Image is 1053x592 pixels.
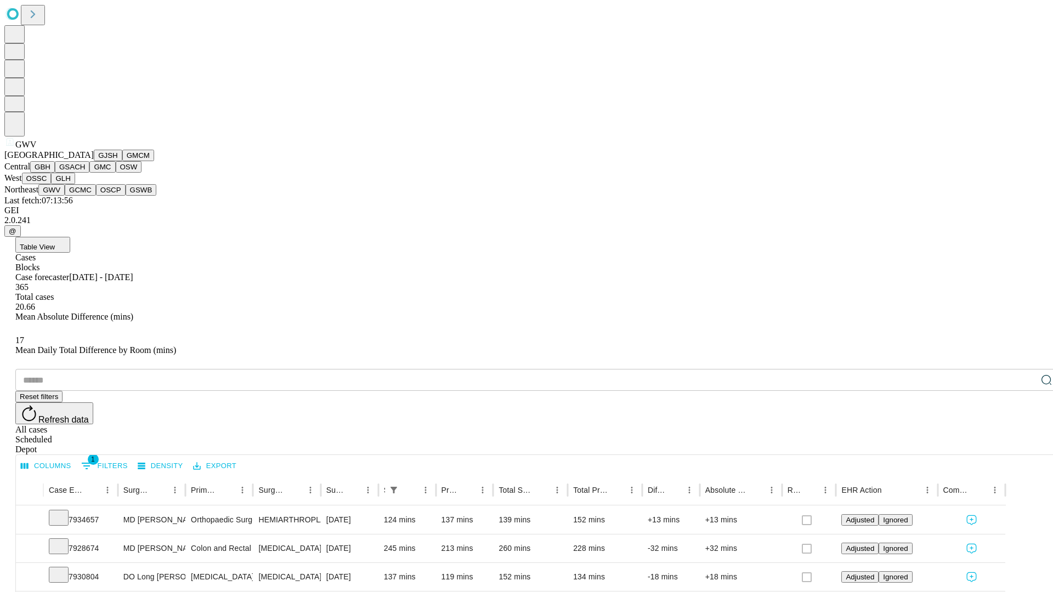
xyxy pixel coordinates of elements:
[648,563,694,591] div: -18 mins
[441,486,459,494] div: Predicted In Room Duration
[441,506,488,534] div: 137 mins
[49,534,112,562] div: 7928674
[15,345,176,355] span: Mean Daily Total Difference by Room (mins)
[89,161,115,173] button: GMC
[4,196,73,205] span: Last fetch: 07:13:56
[883,482,898,498] button: Sort
[135,458,186,475] button: Density
[360,482,376,498] button: Menu
[4,173,22,183] span: West
[573,563,637,591] div: 134 mins
[123,563,180,591] div: DO Long [PERSON_NAME] Do
[943,486,971,494] div: Comments
[4,215,1049,225] div: 2.0.241
[386,482,401,498] div: 1 active filter
[78,457,131,475] button: Show filters
[15,272,69,282] span: Case forecaster
[191,506,247,534] div: Orthopaedic Surgery
[49,486,83,494] div: Case Epic Id
[15,402,93,424] button: Refresh data
[88,454,99,465] span: 1
[69,272,133,282] span: [DATE] - [DATE]
[15,391,63,402] button: Reset filters
[460,482,475,498] button: Sort
[219,482,235,498] button: Sort
[30,161,55,173] button: GBH
[749,482,764,498] button: Sort
[326,506,373,534] div: [DATE]
[846,516,874,524] span: Adjusted
[802,482,818,498] button: Sort
[191,534,247,562] div: Colon and Rectal Surgery
[846,573,874,581] span: Adjusted
[883,573,908,581] span: Ignored
[705,563,777,591] div: +18 mins
[841,543,879,554] button: Adjusted
[258,486,286,494] div: Surgery Name
[49,563,112,591] div: 7930804
[123,486,151,494] div: Surgeon Name
[51,173,75,184] button: GLH
[764,482,779,498] button: Menu
[258,534,315,562] div: [MEDICAL_DATA]
[499,563,562,591] div: 152 mins
[682,482,697,498] button: Menu
[475,482,490,498] button: Menu
[648,506,694,534] div: +13 mins
[122,150,154,161] button: GMCM
[21,568,38,587] button: Expand
[788,486,802,494] div: Resolved in EHR
[4,150,94,160] span: [GEOGRAPHIC_DATA]
[258,563,315,591] div: [MEDICAL_DATA]
[21,511,38,530] button: Expand
[191,486,218,494] div: Primary Service
[818,482,833,498] button: Menu
[20,243,55,251] span: Table View
[841,486,881,494] div: EHR Action
[705,486,748,494] div: Absolute Difference
[648,534,694,562] div: -32 mins
[235,482,250,498] button: Menu
[609,482,624,498] button: Sort
[4,185,38,194] span: Northeast
[841,571,879,583] button: Adjusted
[705,534,777,562] div: +32 mins
[15,292,54,301] span: Total cases
[441,534,488,562] div: 213 mins
[573,506,637,534] div: 152 mins
[38,415,89,424] span: Refresh data
[15,335,24,345] span: 17
[94,150,122,161] button: GJSH
[573,486,608,494] div: Total Predicted Duration
[403,482,418,498] button: Sort
[96,184,126,196] button: OSCP
[386,482,401,498] button: Show filters
[15,302,35,311] span: 20.66
[9,227,16,235] span: @
[326,486,344,494] div: Surgery Date
[648,486,665,494] div: Difference
[534,482,550,498] button: Sort
[418,482,433,498] button: Menu
[22,173,52,184] button: OSSC
[879,543,912,554] button: Ignored
[190,458,239,475] button: Export
[326,534,373,562] div: [DATE]
[384,534,431,562] div: 245 mins
[126,184,157,196] button: GSWB
[499,506,562,534] div: 139 mins
[987,482,1003,498] button: Menu
[573,534,637,562] div: 228 mins
[4,225,21,237] button: @
[65,184,96,196] button: GCMC
[499,534,562,562] div: 260 mins
[883,516,908,524] span: Ignored
[21,539,38,559] button: Expand
[167,482,183,498] button: Menu
[123,506,180,534] div: MD [PERSON_NAME] Iv [PERSON_NAME]
[883,544,908,553] span: Ignored
[84,482,100,498] button: Sort
[326,563,373,591] div: [DATE]
[15,282,29,292] span: 365
[879,514,912,526] button: Ignored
